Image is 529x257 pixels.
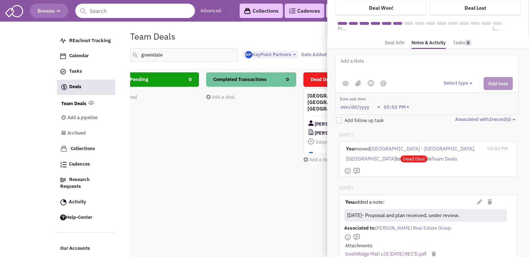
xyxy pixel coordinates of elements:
span: [PERSON_NAME] Real Estate Group [315,128,366,137]
span: 0 [465,40,471,46]
button: Browse [30,4,68,18]
b: You [346,145,355,152]
a: Collections [240,4,283,18]
span: Team Deals [431,155,457,162]
a: Research Requests [57,173,115,194]
img: Cadences_logo.png [289,8,295,13]
span: Created [DATE] [316,153,348,159]
span: 0 [316,139,319,145]
span: Lease Pending [116,76,148,82]
a: Cadences [57,158,115,171]
i: Delete Note [488,199,492,204]
label: Date and time [340,96,413,102]
input: Search deals [130,48,238,62]
h4: Deal Won! [369,5,393,11]
a: Add a deal [206,94,235,100]
a: Cadences [285,4,324,18]
a: Deal Info [385,38,404,48]
span: Dead Deal [311,76,333,82]
span: 0 [189,72,192,87]
span: Collections [71,145,95,152]
span: 03:03 PM [487,145,508,152]
span: Calendar [69,53,89,59]
a: Calendar [57,49,115,63]
span: Activity [69,199,86,205]
a: Our Accounts [57,242,115,256]
a: Advanced [200,8,221,14]
span: Date Added [301,51,327,58]
img: help.png [60,215,66,220]
img: face-smile.png [344,167,351,175]
input: Search [75,4,195,18]
span: 2 [489,116,492,122]
span: days in stage [307,137,390,146]
img: mdi_comment-add-outline.png [353,234,360,241]
i: Edit Note [477,199,482,204]
span: Browse [37,8,61,14]
span: Our Accounts [60,245,90,252]
button: Select type [444,80,475,87]
img: SmartAdmin [5,4,23,17]
span: 0 [286,72,289,87]
span: Dead Deal [400,155,427,162]
img: (jpg,png,gif,doc,docx,xls,xlsx,pdf,txt) [355,80,361,86]
a: Notes & Activity [412,38,446,49]
img: public.png [342,81,349,86]
span: Completed Transactions [213,76,267,82]
div: [DATE]- Proposal and plan received; under review. [346,210,504,221]
span: [PERSON_NAME] Real Estate Group [375,225,451,231]
button: Associated with2record(s) [455,116,517,123]
p: [DATE] [339,132,517,139]
label: added a note: [345,198,384,206]
a: Collections [57,142,115,156]
span: Cadences [69,161,90,167]
img: icon-deals.svg [61,83,68,91]
img: Cadences_logo.png [60,162,67,167]
a: Activity [57,195,115,209]
span: Associated to: [344,225,375,231]
span: [GEOGRAPHIC_DATA] - [GEOGRAPHIC_DATA], [GEOGRAPHIC_DATA] [346,145,475,162]
img: Gp5tB00MpEGTGSMiAkF79g.png [245,51,252,58]
h4: Deal Lost [464,5,486,11]
img: mantion.png [381,81,386,86]
h4: [GEOGRAPHIC_DATA] - [GEOGRAPHIC_DATA], [GEOGRAPHIC_DATA] [307,93,390,112]
span: Prospective Sites [338,25,347,32]
a: Add a pipeline [61,111,105,125]
span: KeyPoint Partners [245,51,291,58]
strong: You [345,199,354,205]
img: icon-daysinstage.png [307,138,315,145]
img: icon-collection-lavender-black.svg [244,8,251,14]
span: Add follow up task [344,117,384,123]
div: moved to in [344,142,484,165]
img: CompanyLogo [307,128,315,136]
a: Help-Center [57,211,115,225]
button: Date Added [299,51,335,59]
img: face-smile.png [344,234,351,241]
label: Attachments [345,243,372,249]
a: Tasks [57,65,115,78]
span: [PERSON_NAME] [315,120,352,128]
a: Add a deal [303,157,332,163]
a: Tasks [453,38,471,48]
button: KeyPoint Partners [243,51,298,59]
img: mdi_comment-add-outline.png [353,167,360,175]
a: Team Deals [61,100,86,107]
img: Activity.png [60,199,67,206]
img: Research.png [60,178,66,182]
span: Research Requests [60,177,90,190]
img: Calendar.png [60,53,66,59]
i: Remove Attachment [432,252,436,256]
img: icon-collection-lavender.png [60,145,67,152]
a: REachout Tracking [57,34,115,48]
h1: Team Deals [130,32,175,41]
span: REachout Tracking [69,37,111,44]
a: Deals [57,80,115,95]
span: Lease executed [493,25,502,32]
img: Contact Image [307,120,315,127]
span: Tasks [69,68,82,75]
img: icon-tasks.png [60,69,66,75]
img: emoji.png [368,80,374,86]
a: Archived [61,127,105,140]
